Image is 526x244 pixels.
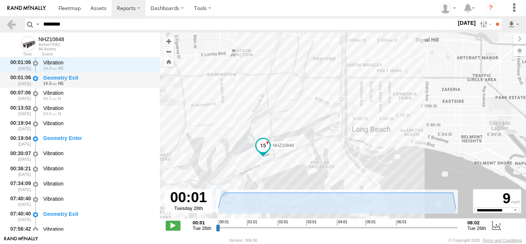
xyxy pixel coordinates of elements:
[43,120,153,127] div: Vibration
[6,210,32,223] div: 07:40:40 [DATE]
[43,195,153,202] div: Vibration
[58,111,61,116] span: Heading: 13
[163,57,174,67] button: Zoom Home
[35,19,41,30] label: Search Query
[38,47,64,51] div: All Assets
[278,220,288,226] span: 02:01
[396,220,407,226] span: 06:01
[6,88,32,102] div: 00:07:06 [DATE]
[43,135,153,141] div: Geometry Enter
[448,238,522,243] div: © Copyright 2025 -
[4,237,38,244] a: Visit our Website
[468,225,486,231] span: Tue 26th Aug 2025
[43,150,153,157] div: Vibration
[43,105,153,111] div: Vibration
[6,73,32,87] div: 00:01:06 [DATE]
[337,220,347,226] span: 04:01
[43,211,153,217] div: Geometry Exit
[58,81,64,86] span: Heading: 61
[306,220,317,226] span: 03:01
[43,81,57,86] span: 14.3
[247,220,257,226] span: 01:01
[219,220,229,226] span: 00:01
[43,74,153,81] div: Geometry Exit
[273,143,294,148] span: NHZ10848
[43,111,57,116] span: 53.4
[43,226,153,233] div: Vibration
[166,221,181,230] label: Play/Stop
[456,19,477,27] label: [DATE]
[477,19,493,30] label: Search Filter Options
[6,179,32,193] div: 07:34:09 [DATE]
[38,42,64,47] div: ActiveTRAC
[485,2,497,14] i: ?
[6,134,32,148] div: 00:19:04 [DATE]
[163,36,174,46] button: Zoom in
[43,180,153,187] div: Vibration
[468,220,486,225] strong: 08:02
[6,194,32,208] div: 07:40:40 [DATE]
[6,53,32,56] div: Time
[38,36,64,42] div: NHZ10848 - View Asset History
[6,225,32,238] div: 07:56:42 [DATE]
[43,90,153,96] div: Vibration
[6,19,17,30] a: Back to previous Page
[6,164,32,178] div: 00:36:21 [DATE]
[365,220,376,226] span: 05:01
[193,225,212,231] span: Tue 26th Aug 2025
[58,66,64,70] span: Heading: 61
[58,96,61,101] span: Heading: 6
[43,96,57,101] span: 44.7
[229,238,257,243] div: Version: 306.00
[193,220,212,225] strong: 00:01
[508,19,520,30] label: Export results as...
[43,165,153,172] div: Vibration
[474,190,520,207] div: 9
[483,238,522,243] a: Terms and Conditions
[6,119,32,133] div: 00:19:04 [DATE]
[163,46,174,57] button: Zoom out
[6,58,32,72] div: 00:01:06 [DATE]
[43,59,153,66] div: Vibration
[6,149,32,163] div: 00:30:07 [DATE]
[7,6,46,11] img: rand-logo.svg
[43,66,57,70] span: 14.3
[42,53,160,56] div: Event
[437,3,459,14] div: Zulema McIntosch
[6,104,32,117] div: 00:13:02 [DATE]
